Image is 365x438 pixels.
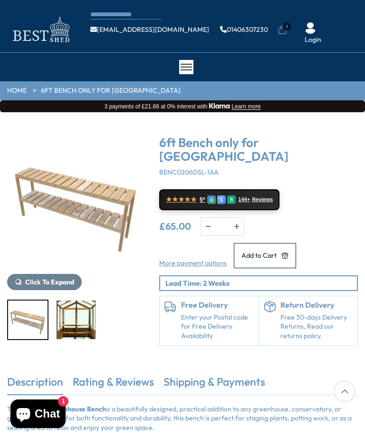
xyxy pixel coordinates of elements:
[165,278,357,288] p: Lead Time: 2 Weeks
[159,259,227,268] a: More payment options
[7,131,145,269] img: 6ft Bench only for Shire Holkham Greenhouse
[8,399,68,430] inbox-online-store-chat: Shopify online store chat
[7,300,48,340] div: 1 / 2
[163,374,265,394] a: Shipping & Payments
[57,301,96,339] img: Holkham_opt_Bench_close_200x200.jpg
[305,35,321,45] a: Login
[220,26,268,33] a: 01406307230
[159,189,279,210] a: ★★★★★ 5* G E R 144+ Reviews
[252,196,273,203] span: Reviews
[7,374,63,394] a: Description
[238,196,250,203] span: 144+
[73,374,154,394] a: Rating & Reviews
[241,252,277,259] span: Add to Cart
[159,222,191,231] ins: £65.00
[234,243,296,268] button: Add to Cart
[7,274,82,290] button: Click To Expand
[7,131,145,290] div: 1 / 2
[7,86,27,96] a: HOME
[217,195,226,204] div: E
[8,301,48,339] img: 6HOLKHAMBENCH_200x200.jpg
[280,301,353,310] h6: Return Delivery
[280,313,353,341] p: Free 30-days Delivery Returns, Read our returns policy.
[7,14,74,45] img: logo
[227,195,236,204] div: R
[305,22,316,34] img: User Icon
[41,86,181,96] a: 6ft Bench only for [GEOGRAPHIC_DATA]
[56,300,97,340] div: 2 / 2
[181,313,254,341] a: Enter your Postal code for Free Delivery Availability
[7,405,358,433] p: The is a beautifully designed, practical addition to any greenhouse, conservatory, or garden spac...
[159,168,219,176] span: BENC0206DSL-1AA
[159,136,358,163] h3: 6ft Bench only for [GEOGRAPHIC_DATA]
[207,195,216,204] div: G
[90,26,209,33] a: [EMAIL_ADDRESS][DOMAIN_NAME]
[25,278,74,286] span: Click To Expand
[283,22,291,30] span: 1
[181,301,254,310] h6: Free Delivery
[166,195,197,204] span: ★★★★★
[278,25,287,35] a: 1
